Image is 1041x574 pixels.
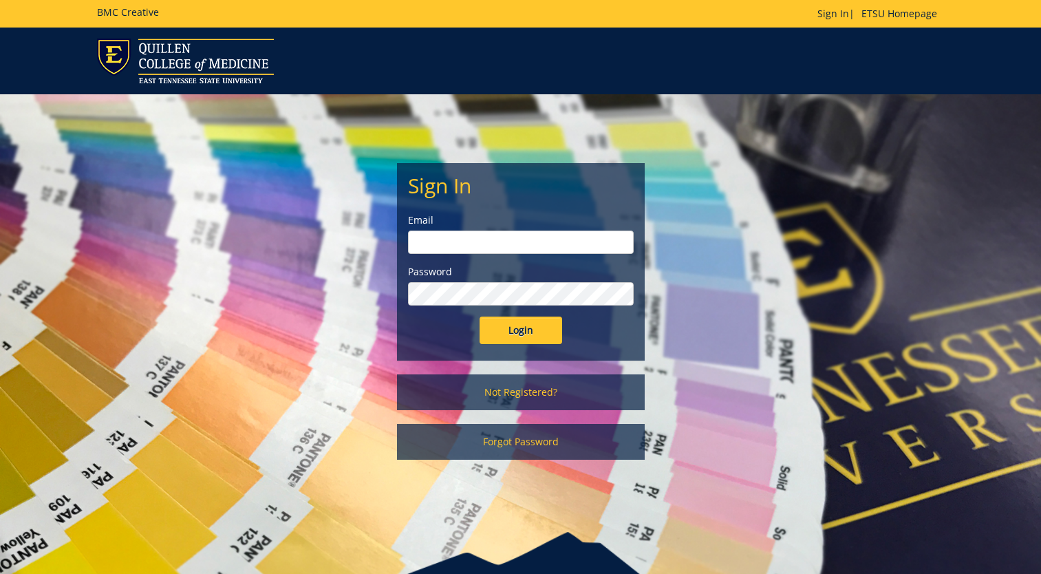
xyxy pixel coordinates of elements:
h2: Sign In [408,174,634,197]
p: | [817,7,944,21]
input: Login [480,317,562,344]
a: Sign In [817,7,849,20]
a: ETSU Homepage [855,7,944,20]
label: Email [408,213,634,227]
a: Forgot Password [397,424,645,460]
img: ETSU logo [97,39,274,83]
label: Password [408,265,634,279]
h5: BMC Creative [97,7,159,17]
a: Not Registered? [397,374,645,410]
